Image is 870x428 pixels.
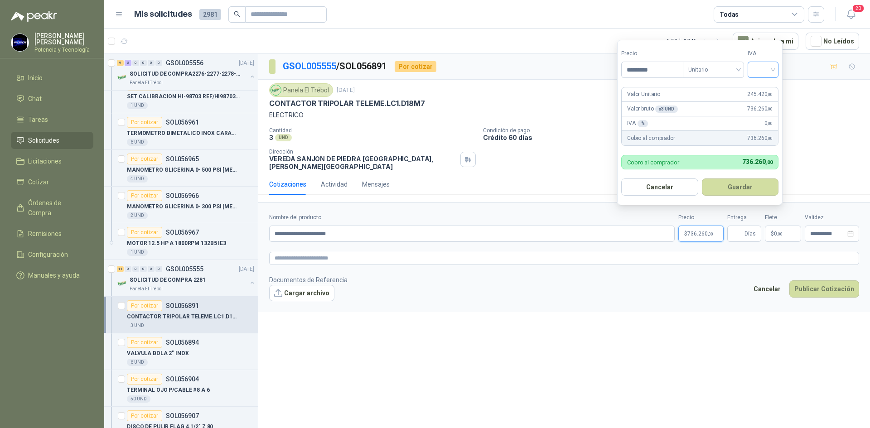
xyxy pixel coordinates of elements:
[688,63,739,77] span: Unitario
[140,60,147,66] div: 0
[130,70,242,78] p: SOLICITUD DE COMPRA2276-2277-2278-2284-2285-
[667,34,725,48] div: 1 - 50 de 1746
[166,119,199,125] p: SOL056961
[806,33,859,50] button: No Leídos
[767,92,773,97] span: ,00
[130,79,163,87] p: Panela El Trébol
[104,223,258,260] a: Por cotizarSOL056967MOTOR 12.5 HP A 1800RPM 132B5 IE31 UND
[127,212,148,219] div: 2 UND
[275,134,292,141] div: UND
[852,4,865,13] span: 20
[11,153,93,170] a: Licitaciones
[127,386,210,394] p: TERMINAL OJO P/CABLE #8 A 6
[483,134,866,141] p: Crédito 60 días
[28,198,85,218] span: Órdenes de Compra
[166,376,199,382] p: SOL056904
[627,159,679,165] p: Cobro al comprador
[771,231,774,236] span: $
[117,266,124,272] div: 11
[28,94,42,104] span: Chat
[621,49,683,58] label: Precio
[337,86,355,95] p: [DATE]
[764,119,773,128] span: 0
[774,231,783,236] span: 0
[132,60,139,66] div: 0
[199,9,221,20] span: 2981
[767,106,773,111] span: ,00
[283,61,336,72] a: GSOL005555
[117,60,124,66] div: 9
[744,226,756,241] span: Días
[127,410,162,421] div: Por cotizar
[727,213,761,222] label: Entrega
[117,72,128,83] img: Company Logo
[747,105,773,113] span: 736.260
[127,102,148,109] div: 1 UND
[148,266,155,272] div: 0
[269,285,334,301] button: Cargar archivo
[127,239,226,248] p: MOTOR 12.5 HP A 1800RPM 132B5 IE3
[130,285,163,293] p: Panela El Trébol
[234,11,240,17] span: search
[11,267,93,284] a: Manuales y ayuda
[321,179,348,189] div: Actividad
[127,374,162,385] div: Por cotizar
[687,231,713,236] span: 736.260
[28,270,80,280] span: Manuales y ayuda
[271,85,281,95] img: Company Logo
[239,59,254,67] p: [DATE]
[11,69,93,87] a: Inicio
[155,266,162,272] div: 0
[127,202,240,211] p: MANOMETRO GLICERINA 0- 300 PSI [MEDICAL_DATA] 6"
[627,105,678,113] p: Valor bruto
[11,11,57,22] img: Logo peakr
[28,177,49,187] span: Cotizar
[125,266,131,272] div: 0
[166,156,199,162] p: SOL056965
[127,337,162,348] div: Por cotizar
[148,60,155,66] div: 0
[11,194,93,221] a: Órdenes de Compra
[127,227,162,238] div: Por cotizar
[269,155,457,170] p: VEREDA SANJON DE PIEDRA [GEOGRAPHIC_DATA] , [PERSON_NAME][GEOGRAPHIC_DATA]
[702,178,779,196] button: Guardar
[269,213,675,222] label: Nombre del producto
[104,77,258,113] a: Por cotizarSOL056957SET CALIBRACION HI-98703 REF/HI98703-11 UND
[125,60,131,66] div: 2
[627,119,648,128] p: IVA
[777,231,783,236] span: ,00
[127,117,162,128] div: Por cotizar
[789,280,859,298] button: Publicar Cotización
[166,266,203,272] p: GSOL005555
[28,156,62,166] span: Licitaciones
[104,187,258,223] a: Por cotizarSOL056966MANOMETRO GLICERINA 0- 300 PSI [MEDICAL_DATA] 6"2 UND
[765,213,801,222] label: Flete
[104,333,258,370] a: Por cotizarSOL056894VALVULA BOLA 2" INOX6 UND
[127,349,189,358] p: VALVULA BOLA 2" INOX
[269,179,306,189] div: Cotizaciones
[28,115,48,125] span: Tareas
[127,313,240,321] p: CONTACTOR TRIPOLAR TELEME.LC1.D18M7
[127,395,150,403] div: 50 UND
[11,132,93,149] a: Solicitudes
[627,134,675,143] p: Cobro al comprador
[127,154,162,164] div: Por cotizar
[104,113,258,150] a: Por cotizarSOL056961TERMOMETRO BIMETALICO INOX CARACTULA 6" CONEXIÓN 1/2 TRASERA RANGO 100 A 550 ...
[747,90,773,99] span: 245.420
[767,136,773,141] span: ,00
[678,213,724,222] label: Precio
[269,99,425,108] p: CONTACTOR TRIPOLAR TELEME.LC1.D18M7
[269,127,476,134] p: Cantidad
[767,121,773,126] span: ,00
[104,150,258,187] a: Por cotizarSOL056965MANOMETRO GLICERINA 0- 500 PSI [MEDICAL_DATA] 64 UND
[117,264,256,293] a: 11 0 0 0 0 0 GSOL005555[DATE] Company LogoSOLICITUD DE COMPRA 2281Panela El Trébol
[127,190,162,201] div: Por cotizar
[483,127,866,134] p: Condición de pago
[765,159,773,165] span: ,00
[283,59,387,73] p: / SOL056891
[748,49,778,58] label: IVA
[11,173,93,191] a: Cotizar
[621,178,698,196] button: Cancelar
[140,266,147,272] div: 0
[11,34,29,51] img: Company Logo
